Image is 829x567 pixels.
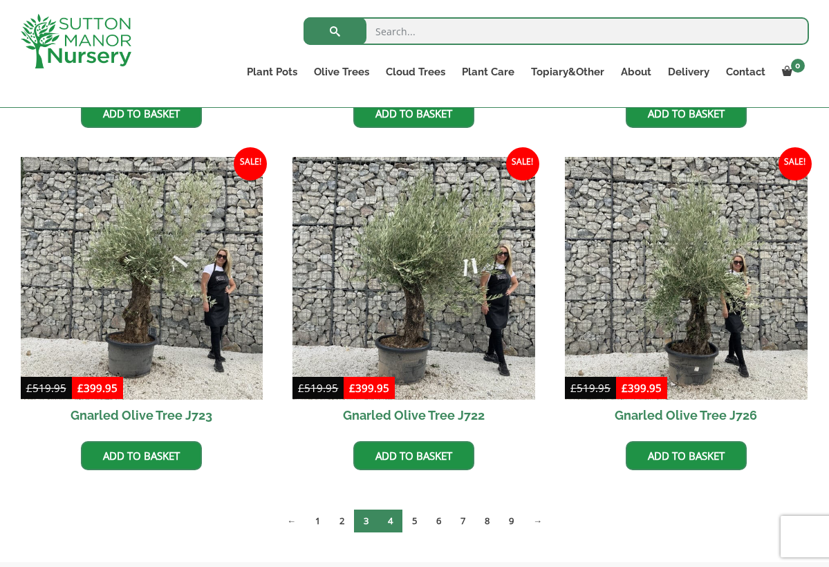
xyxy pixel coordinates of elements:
nav: Product Pagination [21,509,809,538]
a: Topiary&Other [523,62,613,82]
a: Page 7 [451,510,475,532]
span: £ [349,381,355,395]
span: Sale! [779,147,812,180]
a: ← [277,510,306,532]
input: Search... [304,17,809,45]
a: Page 5 [402,510,427,532]
a: Cloud Trees [378,62,454,82]
span: Sale! [234,147,267,180]
a: Delivery [660,62,718,82]
span: Page 3 [354,510,378,532]
bdi: 399.95 [349,381,389,395]
h2: Gnarled Olive Tree J726 [565,400,808,431]
bdi: 519.95 [298,381,338,395]
a: Page 2 [330,510,354,532]
bdi: 399.95 [622,381,662,395]
h2: Gnarled Olive Tree J723 [21,400,263,431]
a: Contact [718,62,774,82]
bdi: 519.95 [570,381,611,395]
a: Add to basket: “Gnarled Olive Tree J723” [81,441,202,470]
span: £ [298,381,304,395]
span: 0 [791,59,805,73]
a: Add to basket: “Gnarled Olive Tree J733” [353,99,474,128]
a: About [613,62,660,82]
a: Add to basket: “Gnarled Olive Tree J732” [626,99,747,128]
span: £ [570,381,577,395]
img: Gnarled Olive Tree J723 [21,157,263,400]
a: Sale! Gnarled Olive Tree J722 [292,157,535,431]
a: Page 6 [427,510,451,532]
a: Page 1 [306,510,330,532]
span: £ [622,381,628,395]
span: £ [77,381,84,395]
img: logo [21,14,131,68]
h2: Gnarled Olive Tree J722 [292,400,535,431]
bdi: 519.95 [26,381,66,395]
bdi: 399.95 [77,381,118,395]
a: Sale! Gnarled Olive Tree J723 [21,157,263,431]
span: £ [26,381,32,395]
a: Add to basket: “Gnarled Olive Tree J726” [626,441,747,470]
a: 0 [774,62,809,82]
img: Gnarled Olive Tree J726 [565,157,808,400]
a: Olive Trees [306,62,378,82]
a: Page 4 [378,510,402,532]
a: Page 9 [499,510,523,532]
a: → [523,510,552,532]
img: Gnarled Olive Tree J722 [292,157,535,400]
a: Sale! Gnarled Olive Tree J726 [565,157,808,431]
span: Sale! [506,147,539,180]
a: Plant Care [454,62,523,82]
a: Page 8 [475,510,499,532]
a: Plant Pots [239,62,306,82]
a: Add to basket: “Gnarled Olive Tree J722” [353,441,474,470]
a: Add to basket: “Gnarled Olive Tree J737” [81,99,202,128]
